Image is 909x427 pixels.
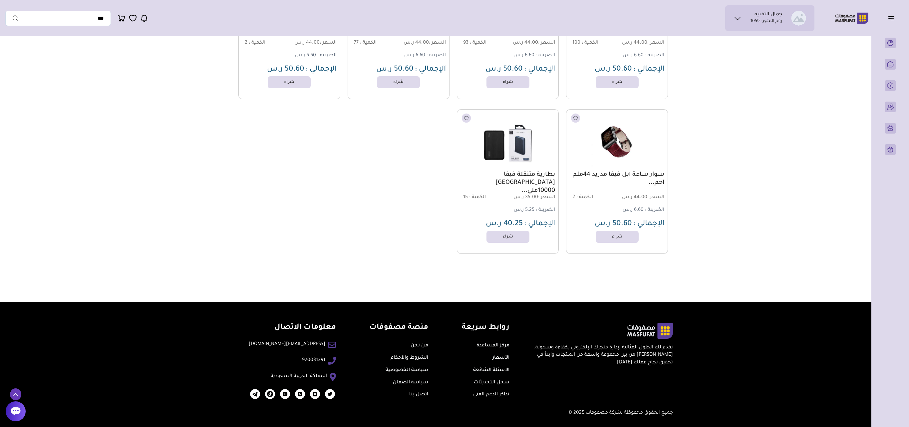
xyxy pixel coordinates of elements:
[513,53,534,58] span: 6.60 ر.س
[538,195,555,200] span: السعر :
[268,76,311,88] a: شراء
[462,323,509,333] h4: روابط سريعة
[486,76,529,88] a: شراء
[596,231,639,243] a: شراء
[377,76,420,88] a: شراء
[250,389,260,399] img: 2023-12-25-6589b5437449c.png
[302,357,325,364] a: 920031391
[376,66,414,74] span: 50.60 ر.س
[463,195,468,200] span: 15
[320,40,337,46] span: السعر :
[391,355,428,361] a: الشروط والأحكام
[645,208,664,213] span: الضريبة :
[393,380,428,385] a: سياسة الضمان
[572,195,575,200] span: 2
[325,389,335,399] img: 2023-07-25-64c0220d47a7b.png
[249,40,265,46] span: الكمية :
[473,368,509,373] a: الاسئلة الشائعة
[249,323,336,333] h4: معلومات الاتصال
[618,40,664,46] span: 44.00 ر.س
[633,220,664,228] span: الإجمالي :
[404,53,425,58] span: 6.60 ر.س
[249,341,325,348] a: [EMAIL_ADDRESS][DOMAIN_NAME]
[427,53,446,58] span: الضريبة :
[290,40,337,46] span: 44.00 ر.س
[576,195,593,200] span: الكمية :
[386,368,428,373] a: سياسة الخصوصية
[570,171,664,187] a: سوار ساعة ابل فيفا مدريد 44ملم احم...
[236,410,673,416] h6: جميع الحقوق محفوظة لشركة مصفوفات 2025 ©
[486,220,523,228] span: 40.25 ر.س
[463,40,468,46] span: 93
[429,40,446,46] span: السعر :
[409,392,428,397] a: اتصل بنا
[469,195,486,200] span: الكمية :
[618,195,664,201] span: 44.00 ر.س
[595,66,632,74] span: 50.60 ر.س
[492,355,509,361] a: الأسعار
[751,18,782,25] p: رقم المتجر : 1059
[369,323,428,333] h4: منصة مصفوفات
[755,12,782,18] h1: جمال التقنية
[474,380,509,385] a: سجل التحديثات
[271,373,327,380] a: المملكة العربية السعودية
[415,66,446,74] span: الإجمالي :
[470,40,486,46] span: الكمية :
[245,40,247,46] span: 2
[360,40,377,46] span: الكمية :
[633,66,664,74] span: الإجمالي :
[647,195,664,200] span: السعر :
[306,66,337,74] span: الإجمالي :
[295,53,316,58] span: 6.60 ر.س
[623,53,644,58] span: 6.60 ر.س
[514,208,534,213] span: 5.25 ر.س
[295,389,305,399] img: 2023-07-25-64c022301425f.png
[461,113,555,169] img: 241.625-241.625202310101412-ZSN8YXAzsux4pf0zaoovdhbcd2flOwE5IIohjfQB.jpg
[536,53,555,58] span: الضريبة :
[524,66,555,74] span: الإجمالي :
[486,231,529,243] a: شراء
[570,113,664,169] img: 241.625-241.625202310101438-QpxsfGu9ZiVTKJoE5K51Odl5sxye1hhNUEmmeW9h.jpg
[645,53,664,58] span: الضريبة :
[830,12,873,25] img: Logo
[530,344,673,366] p: نقدم لك الحلول المثالية لإدارة متجرك الإلكتروني بكفاءة وسهولة. [PERSON_NAME] من بين مجموعة واسعة ...
[411,343,428,348] a: من نحن
[538,40,555,46] span: السعر :
[508,195,555,201] span: 35.00 ر.س
[280,389,290,399] img: 2023-07-25-64c02204370b4.png
[485,66,523,74] span: 50.60 ر.س
[265,389,275,399] img: 2025-03-25-67e2a7c3cad15.png
[476,343,509,348] a: مركز المساعدة
[354,40,359,46] span: 77
[317,53,337,58] span: الضريبة :
[582,40,598,46] span: الكمية :
[473,392,509,397] a: تذاكر الدعم الفني
[310,389,320,399] img: 2023-07-25-64c0221ed0464.png
[460,171,555,195] a: بطارية متنقلة فيفا [GEOGRAPHIC_DATA] 10000ملي...
[596,76,639,88] a: شراء
[524,220,555,228] span: الإجمالي :
[572,40,580,46] span: 100
[508,40,555,46] span: 44.00 ر.س
[399,40,446,46] span: 44.00 ر.س
[647,40,664,46] span: السعر :
[791,11,806,26] img: جمال التقنية
[623,208,644,213] span: 6.60 ر.س
[267,66,304,74] span: 50.60 ر.س
[536,208,555,213] span: الضريبة :
[595,220,632,228] span: 50.60 ر.س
